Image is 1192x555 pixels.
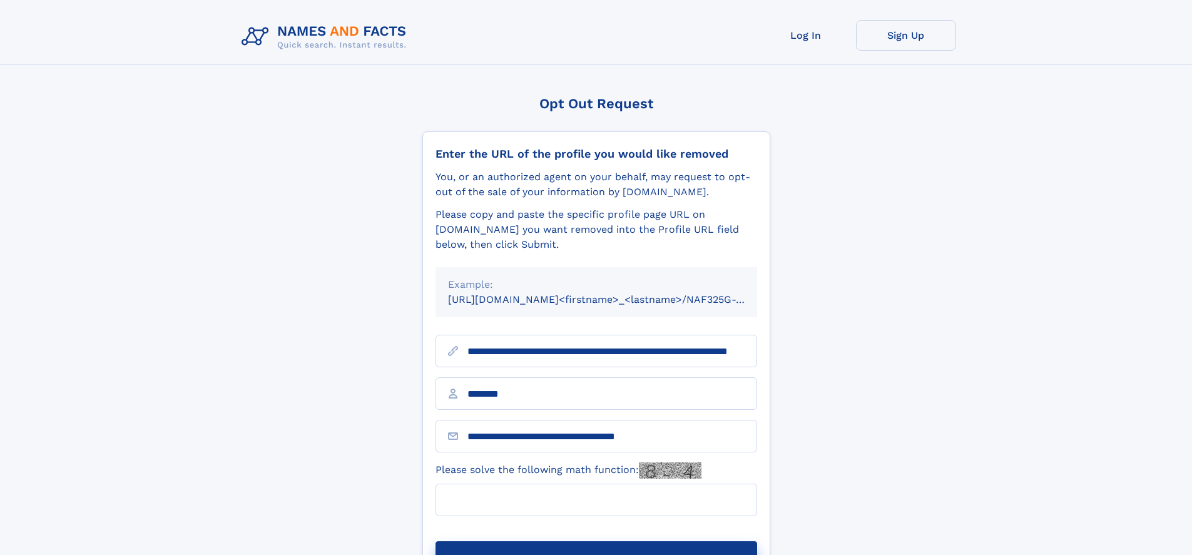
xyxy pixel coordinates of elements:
img: Logo Names and Facts [237,20,417,54]
div: Please copy and paste the specific profile page URL on [DOMAIN_NAME] you want removed into the Pr... [436,207,757,252]
div: Example: [448,277,745,292]
label: Please solve the following math function: [436,462,701,479]
div: You, or an authorized agent on your behalf, may request to opt-out of the sale of your informatio... [436,170,757,200]
small: [URL][DOMAIN_NAME]<firstname>_<lastname>/NAF325G-xxxxxxxx [448,293,781,305]
a: Log In [756,20,856,51]
div: Opt Out Request [422,96,770,111]
a: Sign Up [856,20,956,51]
div: Enter the URL of the profile you would like removed [436,147,757,161]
